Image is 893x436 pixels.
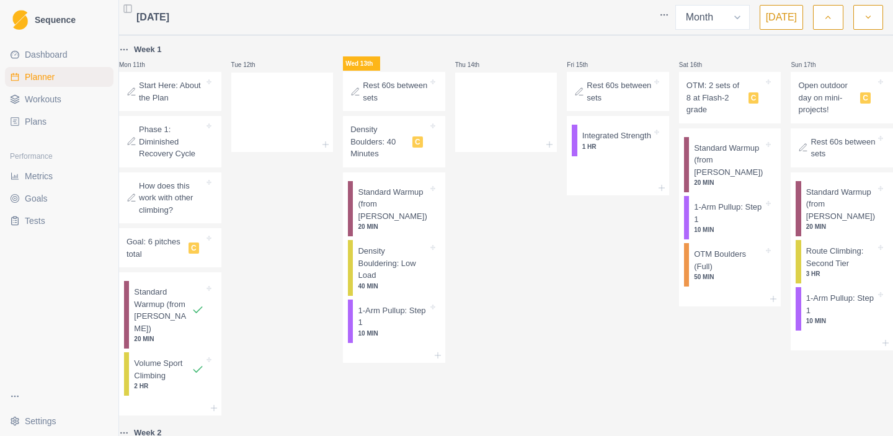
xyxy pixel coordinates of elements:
[806,222,876,231] p: 20 MIN
[139,79,204,104] p: Start Here: About the Plan
[139,180,204,216] p: How does this work with other climbing?
[5,67,113,87] a: Planner
[358,222,427,231] p: 20 MIN
[567,60,604,69] p: Fri 15th
[358,282,427,291] p: 40 MIN
[572,125,664,156] div: Integrated Strength1 HR
[749,92,759,104] span: C
[694,142,763,179] p: Standard Warmup (from [PERSON_NAME])
[694,178,763,187] p: 20 MIN
[189,242,199,254] span: C
[791,72,893,123] div: Open outdoor day on mini-projects!C
[343,72,445,111] div: Rest 60s between sets
[343,56,380,71] p: Wed 13th
[348,181,440,237] div: Standard Warmup (from [PERSON_NAME])20 MIN
[134,334,203,344] p: 20 MIN
[694,248,763,272] p: OTM Boulders (Full)
[684,137,776,193] div: Standard Warmup (from [PERSON_NAME])20 MIN
[343,116,445,167] div: Density Boulders: 40 MinutesC
[25,48,68,61] span: Dashboard
[5,45,113,65] a: Dashboard
[119,228,221,267] div: Goal: 6 pitches totalC
[25,115,47,128] span: Plans
[136,10,169,25] span: [DATE]
[119,172,221,224] div: How does this work with other climbing?
[684,243,776,287] div: OTM Boulders (Full)50 MIN
[679,60,716,69] p: Sat 16th
[798,79,855,116] p: Open outdoor day on mini-projects!
[124,281,216,349] div: Standard Warmup (from [PERSON_NAME])20 MIN
[806,292,876,316] p: 1-Arm Pullup: Step 1
[25,215,45,227] span: Tests
[806,186,876,223] p: Standard Warmup (from [PERSON_NAME])
[796,240,888,283] div: Route Climbing: Second Tier3 HR
[134,381,203,391] p: 2 HR
[694,272,763,282] p: 50 MIN
[5,411,113,431] button: Settings
[567,72,669,111] div: Rest 60s between sets
[806,316,876,326] p: 10 MIN
[412,136,423,148] span: C
[119,116,221,167] div: Phase 1: Diminished Recovery Cycle
[358,305,427,329] p: 1-Arm Pullup: Step 1
[134,43,162,56] p: Week 1
[5,112,113,131] a: Plans
[811,136,876,160] p: Rest 60s between sets
[5,211,113,231] a: Tests
[806,269,876,278] p: 3 HR
[5,146,113,166] div: Performance
[25,71,55,83] span: Planner
[35,16,76,24] span: Sequence
[358,329,427,338] p: 10 MIN
[686,79,744,116] p: OTM: 2 sets of 8 at Flash-2 grade
[796,181,888,237] div: Standard Warmup (from [PERSON_NAME])20 MIN
[5,166,113,186] a: Metrics
[231,60,269,69] p: Tue 12th
[348,240,440,296] div: Density Bouldering: Low Load40 MIN
[5,5,113,35] a: LogoSequence
[25,170,53,182] span: Metrics
[587,79,652,104] p: Rest 60s between sets
[860,92,871,104] span: C
[5,189,113,208] a: Goals
[684,196,776,239] div: 1-Arm Pullup: Step 110 MIN
[134,357,191,381] p: Volume Sport Climbing
[796,287,888,331] div: 1-Arm Pullup: Step 110 MIN
[806,245,876,269] p: Route Climbing: Second Tier
[119,72,221,111] div: Start Here: About the Plan
[455,60,492,69] p: Thu 14th
[348,300,440,343] div: 1-Arm Pullup: Step 110 MIN
[127,236,184,260] p: Goal: 6 pitches total
[582,142,652,151] p: 1 HR
[358,245,427,282] p: Density Bouldering: Low Load
[791,60,828,69] p: Sun 17th
[582,130,651,142] p: Integrated Strength
[350,123,407,160] p: Density Boulders: 40 Minutes
[119,60,156,69] p: Mon 11th
[124,352,216,396] div: Volume Sport Climbing2 HR
[134,286,191,334] p: Standard Warmup (from [PERSON_NAME])
[25,93,61,105] span: Workouts
[358,186,427,223] p: Standard Warmup (from [PERSON_NAME])
[25,192,48,205] span: Goals
[679,72,781,123] div: OTM: 2 sets of 8 at Flash-2 gradeC
[791,128,893,167] div: Rest 60s between sets
[5,89,113,109] a: Workouts
[12,10,28,30] img: Logo
[139,123,204,160] p: Phase 1: Diminished Recovery Cycle
[363,79,428,104] p: Rest 60s between sets
[760,5,803,30] button: [DATE]
[694,225,763,234] p: 10 MIN
[694,201,763,225] p: 1-Arm Pullup: Step 1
